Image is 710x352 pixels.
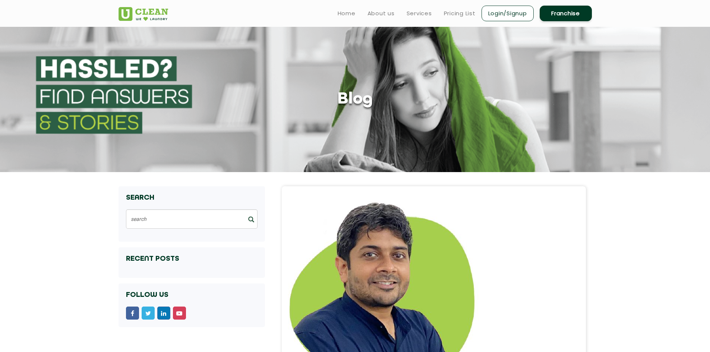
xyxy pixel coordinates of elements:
a: Franchise [540,6,592,21]
a: About us [367,9,395,18]
h4: Recent Posts [126,255,258,263]
h4: Follow us [126,291,258,299]
h1: Blog [337,90,373,109]
a: Home [338,9,356,18]
input: search [126,209,258,229]
a: Login/Signup [482,6,534,21]
a: Pricing List [444,9,476,18]
img: UClean Laundry and Dry Cleaning [119,7,168,21]
a: Services [407,9,432,18]
h4: Search [126,194,258,202]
